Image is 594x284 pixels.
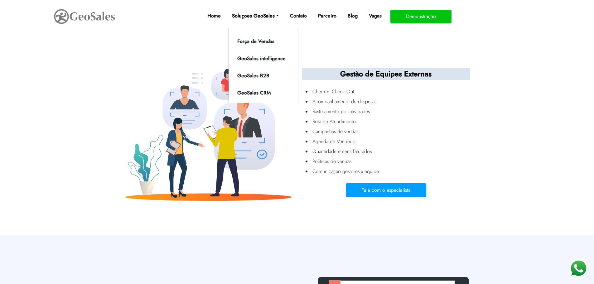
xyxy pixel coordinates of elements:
[311,147,469,156] li: Quantidade e itens faturados
[311,87,469,97] li: CheckIn- Check Out
[124,64,292,204] img: Plataforma GeoSales
[366,10,384,22] a: Vagas
[311,107,469,117] li: Rastreamento por atividades
[230,36,293,46] a: Força de Vendas
[311,166,469,176] li: Comunicação gestores x equipe
[316,10,339,22] a: Parceiro
[569,259,588,278] img: WhatsApp
[302,68,470,80] h2: Gestão de Equipes Externas
[311,137,469,147] li: Agenda de Vendedor
[346,183,426,197] button: Fale com o especialista
[229,10,281,22] a: Soluçoes GeoSales
[287,10,309,22] a: Contato
[311,117,469,127] li: Rota de Atendimento
[205,10,223,22] a: Home
[390,10,452,23] button: Demonstração
[345,10,360,22] a: Blog
[53,8,116,25] img: GeoSales
[311,156,469,166] li: Políticas de vendas
[311,97,469,107] li: Acompanhamento de despesas
[230,71,293,81] a: GeoSales B2B
[230,54,293,64] a: GeoSales intelligence
[230,88,293,98] a: GeoSales CRM
[311,127,469,137] li: Campanhas de vendas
